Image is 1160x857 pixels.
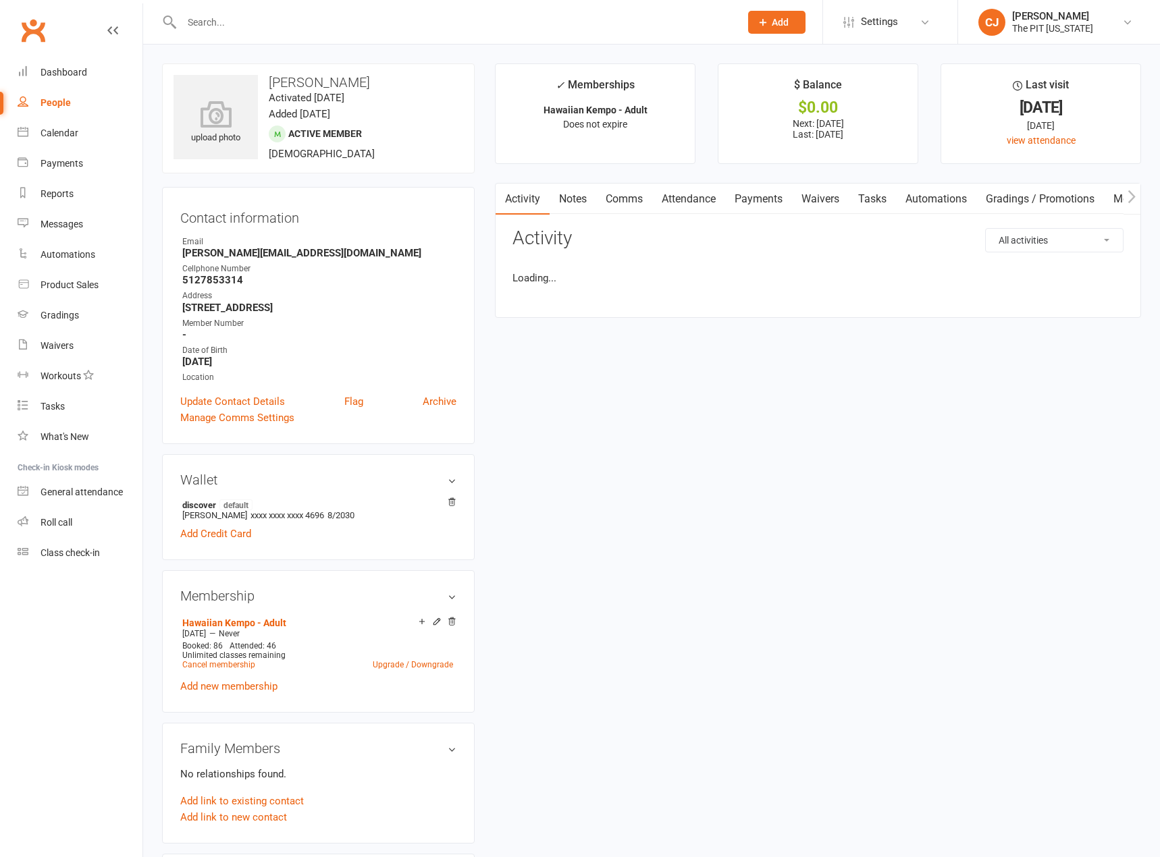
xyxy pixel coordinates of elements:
[1013,76,1069,101] div: Last visit
[18,118,142,148] a: Calendar
[18,391,142,422] a: Tasks
[344,393,363,410] a: Flag
[41,310,79,321] div: Gradings
[725,184,792,215] a: Payments
[978,9,1005,36] div: CJ
[180,680,278,692] a: Add new membership
[251,510,324,520] span: xxxx xxxx xxxx 4696
[182,356,456,368] strong: [DATE]
[18,57,142,88] a: Dashboard
[563,119,627,130] span: Does not expire
[41,97,71,108] div: People
[180,741,456,756] h3: Family Members
[41,128,78,138] div: Calendar
[41,219,83,229] div: Messages
[496,184,550,215] a: Activity
[596,184,652,215] a: Comms
[41,279,99,290] div: Product Sales
[792,184,849,215] a: Waivers
[556,76,635,101] div: Memberships
[180,588,456,603] h3: Membership
[18,270,142,300] a: Product Sales
[41,67,87,78] div: Dashboard
[18,507,142,538] a: Roll call
[182,262,456,275] div: Cellphone Number
[512,228,1124,249] h3: Activity
[976,184,1104,215] a: Gradings / Promotions
[182,344,456,357] div: Date of Birth
[174,101,258,145] div: upload photo
[288,128,362,139] span: Active member
[182,499,450,510] strong: discover
[861,7,898,37] span: Settings
[182,660,255,669] a: Cancel membership
[772,17,789,28] span: Add
[18,240,142,270] a: Automations
[544,105,648,115] strong: Hawaiian Kempo - Adult
[182,651,286,660] span: Unlimited classes remaining
[953,118,1128,133] div: [DATE]
[174,75,463,90] h3: [PERSON_NAME]
[41,188,74,199] div: Reports
[896,184,976,215] a: Automations
[180,472,456,487] h3: Wallet
[556,79,564,92] i: ✓
[41,401,65,412] div: Tasks
[18,300,142,331] a: Gradings
[373,660,453,669] a: Upgrade / Downgrade
[512,270,1124,286] li: Loading...
[731,118,905,140] p: Next: [DATE] Last: [DATE]
[182,629,206,638] span: [DATE]
[182,371,456,384] div: Location
[269,148,375,160] span: [DEMOGRAPHIC_DATA]
[269,108,330,120] time: Added [DATE]
[18,331,142,361] a: Waivers
[550,184,596,215] a: Notes
[18,209,142,240] a: Messages
[849,184,896,215] a: Tasks
[180,497,456,522] li: [PERSON_NAME]
[327,510,354,520] span: 8/2030
[18,179,142,209] a: Reports
[182,274,456,286] strong: 5127853314
[794,76,842,101] div: $ Balance
[219,499,253,510] span: default
[182,289,456,302] div: Address
[269,92,344,104] time: Activated [DATE]
[18,422,142,452] a: What's New
[182,247,456,259] strong: [PERSON_NAME][EMAIL_ADDRESS][DOMAIN_NAME]
[182,617,286,628] a: Hawaiian Kempo - Adult
[41,340,74,351] div: Waivers
[182,329,456,341] strong: -
[41,370,81,381] div: Workouts
[182,317,456,330] div: Member Number
[180,793,304,809] a: Add link to existing contact
[18,361,142,391] a: Workouts
[1012,10,1093,22] div: [PERSON_NAME]
[652,184,725,215] a: Attendance
[182,236,456,248] div: Email
[1007,135,1076,146] a: view attendance
[41,249,95,260] div: Automations
[18,148,142,179] a: Payments
[953,101,1128,115] div: [DATE]
[180,205,456,225] h3: Contact information
[1012,22,1093,34] div: The PIT [US_STATE]
[748,11,806,34] button: Add
[41,517,72,528] div: Roll call
[219,629,240,638] span: Never
[230,641,276,651] span: Attended: 46
[179,628,456,639] div: —
[18,88,142,118] a: People
[41,431,89,442] div: What's New
[41,158,83,169] div: Payments
[180,766,456,782] p: No relationships found.
[180,393,285,410] a: Update Contact Details
[18,477,142,507] a: General attendance kiosk mode
[182,302,456,314] strong: [STREET_ADDRESS]
[180,809,287,825] a: Add link to new contact
[16,13,50,47] a: Clubworx
[178,13,731,32] input: Search...
[731,101,905,115] div: $0.00
[423,393,456,410] a: Archive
